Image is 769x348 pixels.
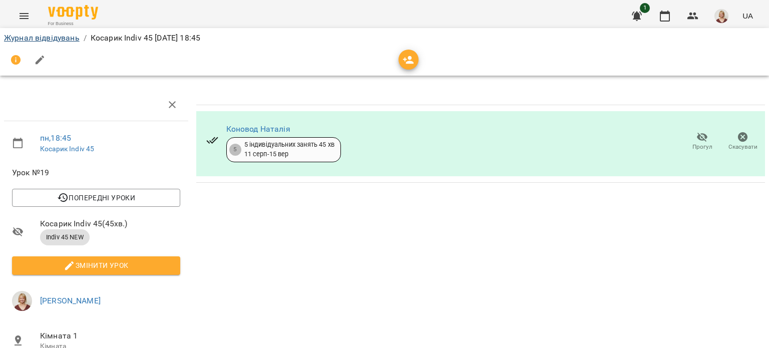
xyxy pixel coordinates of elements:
[20,192,172,204] span: Попередні уроки
[714,9,728,23] img: b6bf6b059c2aeaed886fa5ba7136607d.jpg
[40,133,71,143] a: пн , 18:45
[12,167,180,179] span: Урок №19
[84,32,87,44] li: /
[40,233,90,242] span: Indiv 45 NEW
[226,124,290,134] a: Коновод Наталія
[12,4,36,28] button: Menu
[692,143,712,151] span: Прогул
[40,218,180,230] span: Косарик Indiv 45 ( 45 хв. )
[728,143,757,151] span: Скасувати
[40,330,180,342] span: Кімната 1
[738,7,757,25] button: UA
[91,32,200,44] p: Косарик Indiv 45 [DATE] 18:45
[12,256,180,274] button: Змінити урок
[229,144,241,156] div: 5
[4,32,765,44] nav: breadcrumb
[12,291,32,311] img: b6bf6b059c2aeaed886fa5ba7136607d.jpg
[48,21,98,27] span: For Business
[682,128,722,156] button: Прогул
[40,145,94,153] a: Косарик Indiv 45
[640,3,650,13] span: 1
[742,11,753,21] span: UA
[12,189,180,207] button: Попередні уроки
[722,128,763,156] button: Скасувати
[4,33,80,43] a: Журнал відвідувань
[48,5,98,20] img: Voopty Logo
[40,296,101,305] a: [PERSON_NAME]
[244,140,334,159] div: 5 індивідуальних занять 45 хв 11 серп - 15 вер
[20,259,172,271] span: Змінити урок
